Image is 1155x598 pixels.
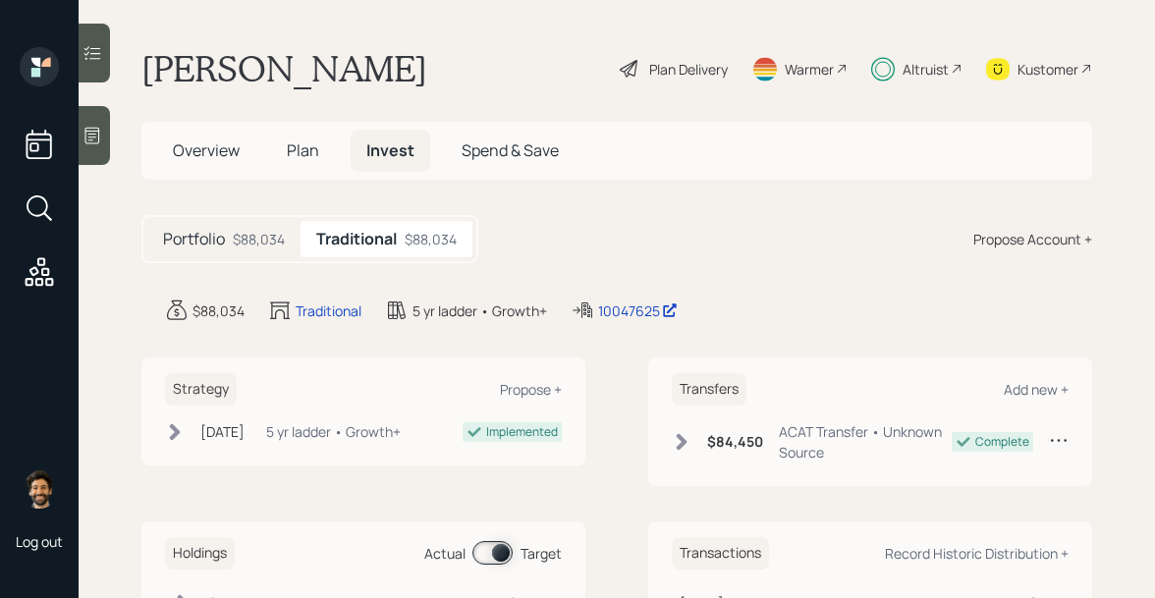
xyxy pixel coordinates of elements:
div: Traditional [296,300,361,321]
div: [DATE] [200,421,245,442]
div: Record Historic Distribution + [885,544,1069,563]
div: Log out [16,532,63,551]
span: Invest [366,139,414,161]
div: $88,034 [405,229,457,249]
span: Spend & Save [462,139,559,161]
div: Propose + [500,380,562,399]
h6: Transfers [672,373,746,406]
h5: Portfolio [163,230,225,248]
span: Overview [173,139,240,161]
div: Plan Delivery [649,59,728,80]
div: Add new + [1004,380,1069,399]
div: 5 yr ladder • Growth+ [412,300,547,321]
div: Altruist [903,59,949,80]
div: 10047625 [598,300,678,321]
h6: Holdings [165,537,235,570]
div: ACAT Transfer • Unknown Source [779,421,952,462]
div: Kustomer [1017,59,1078,80]
div: Actual [424,543,466,564]
div: $88,034 [192,300,245,321]
h1: [PERSON_NAME] [141,47,427,90]
div: Propose Account + [973,229,1092,249]
div: Complete [975,433,1029,451]
h5: Traditional [316,230,397,248]
div: $88,034 [233,229,285,249]
h6: $84,450 [707,434,763,451]
span: Plan [287,139,319,161]
div: Implemented [486,423,558,441]
div: 5 yr ladder • Growth+ [266,421,401,442]
div: Target [521,543,562,564]
div: Warmer [785,59,834,80]
img: eric-schwartz-headshot.png [20,469,59,509]
h6: Strategy [165,373,237,406]
h6: Transactions [672,537,769,570]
